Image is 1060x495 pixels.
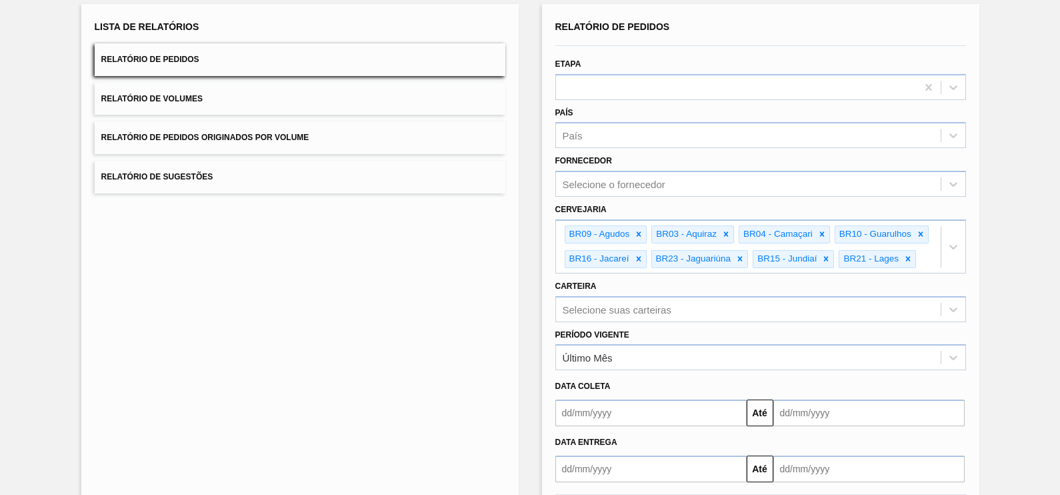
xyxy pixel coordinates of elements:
div: BR21 - Lages [839,251,901,268]
label: Período Vigente [555,330,629,340]
button: Até [747,456,773,482]
label: Etapa [555,59,581,69]
input: dd/mm/yyyy [555,400,747,426]
div: BR09 - Agudos [565,226,632,243]
button: Relatório de Volumes [95,83,505,115]
div: Selecione suas carteiras [563,304,671,315]
span: Relatório de Pedidos Originados por Volume [101,133,309,142]
div: BR23 - Jaguariúna [652,251,733,268]
div: BR15 - Jundiaí [753,251,819,268]
div: Selecione o fornecedor [563,179,665,190]
span: Relatório de Volumes [101,94,203,103]
div: BR16 - Jacareí [565,251,631,268]
div: País [563,130,583,141]
button: Até [747,400,773,426]
div: Último Mês [563,352,613,364]
button: Relatório de Pedidos [95,43,505,76]
span: Relatório de Sugestões [101,172,213,181]
input: dd/mm/yyyy [773,456,965,482]
label: Cervejaria [555,205,607,214]
input: dd/mm/yyyy [555,456,747,482]
div: BR03 - Aquiraz [652,226,719,243]
label: Fornecedor [555,156,612,165]
button: Relatório de Sugestões [95,161,505,193]
div: BR10 - Guarulhos [835,226,913,243]
span: Data Entrega [555,438,617,447]
span: Lista de Relatórios [95,21,199,32]
span: Relatório de Pedidos [555,21,670,32]
label: Carteira [555,282,597,291]
input: dd/mm/yyyy [773,400,965,426]
span: Relatório de Pedidos [101,55,199,64]
div: BR04 - Camaçari [739,226,815,243]
span: Data coleta [555,382,611,391]
button: Relatório de Pedidos Originados por Volume [95,121,505,154]
label: País [555,108,573,117]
